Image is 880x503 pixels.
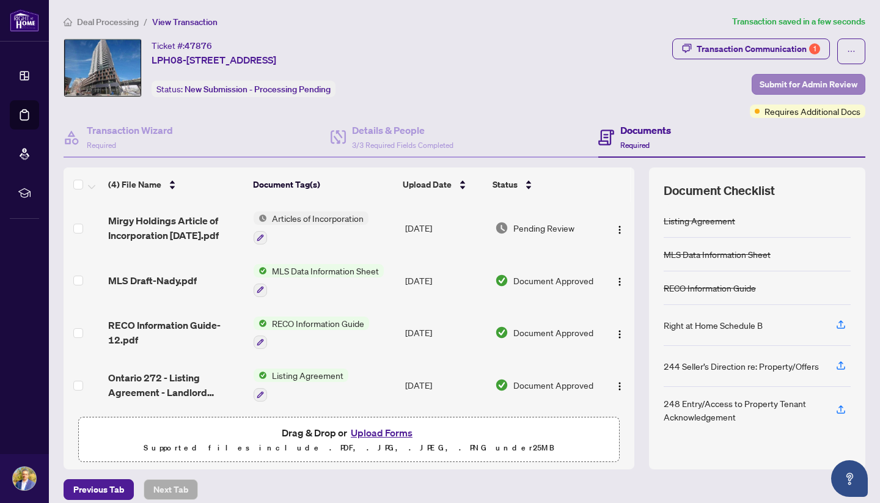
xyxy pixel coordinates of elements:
[513,326,593,339] span: Document Approved
[108,370,244,400] span: Ontario 272 - Listing Agreement - Landlord Designated Representation Ag-8.pdf
[152,81,335,97] div: Status:
[108,213,244,243] span: Mirgy Holdings Article of Incorporation [DATE].pdf
[254,211,369,244] button: Status IconArticles of Incorporation
[610,218,629,238] button: Logo
[615,277,625,287] img: Logo
[185,40,212,51] span: 47876
[254,317,369,350] button: Status IconRECO Information Guide
[620,141,650,150] span: Required
[254,317,267,330] img: Status Icon
[254,369,267,382] img: Status Icon
[352,141,453,150] span: 3/3 Required Fields Completed
[664,214,735,227] div: Listing Agreement
[185,84,331,95] span: New Submission - Processing Pending
[495,326,508,339] img: Document Status
[697,39,820,59] div: Transaction Communication
[152,17,218,28] span: View Transaction
[664,281,756,295] div: RECO Information Guide
[352,123,453,138] h4: Details & People
[248,167,398,202] th: Document Tag(s)
[610,271,629,290] button: Logo
[615,329,625,339] img: Logo
[664,359,819,373] div: 244 Seller’s Direction re: Property/Offers
[267,369,348,382] span: Listing Agreement
[513,378,593,392] span: Document Approved
[495,221,508,235] img: Document Status
[108,273,197,288] span: MLS Draft-Nady.pdf
[144,479,198,500] button: Next Tab
[615,225,625,235] img: Logo
[732,15,865,29] article: Transaction saved in a few seconds
[103,167,248,202] th: (4) File Name
[610,375,629,395] button: Logo
[615,381,625,391] img: Logo
[400,359,490,411] td: [DATE]
[495,274,508,287] img: Document Status
[760,75,857,94] span: Submit for Admin Review
[152,53,276,67] span: LPH08-[STREET_ADDRESS]
[765,105,860,118] span: Requires Additional Docs
[152,39,212,53] div: Ticket #:
[64,18,72,26] span: home
[79,417,619,463] span: Drag & Drop orUpload FormsSupported files include .PDF, .JPG, .JPEG, .PNG under25MB
[752,74,865,95] button: Submit for Admin Review
[493,178,518,191] span: Status
[347,425,416,441] button: Upload Forms
[620,123,671,138] h4: Documents
[400,202,490,254] td: [DATE]
[513,221,574,235] span: Pending Review
[144,15,147,29] li: /
[64,479,134,500] button: Previous Tab
[77,17,139,28] span: Deal Processing
[267,264,384,277] span: MLS Data Information Sheet
[87,141,116,150] span: Required
[400,254,490,307] td: [DATE]
[488,167,599,202] th: Status
[610,323,629,342] button: Logo
[86,441,612,455] p: Supported files include .PDF, .JPG, .JPEG, .PNG under 25 MB
[664,397,821,424] div: 248 Entry/Access to Property Tenant Acknowledgement
[254,264,267,277] img: Status Icon
[664,248,771,261] div: MLS Data Information Sheet
[809,43,820,54] div: 1
[267,317,369,330] span: RECO Information Guide
[254,264,384,297] button: Status IconMLS Data Information Sheet
[847,47,856,56] span: ellipsis
[108,178,161,191] span: (4) File Name
[672,39,830,59] button: Transaction Communication1
[400,307,490,359] td: [DATE]
[64,39,141,97] img: IMG-C12335162_1.jpg
[108,318,244,347] span: RECO Information Guide-12.pdf
[73,480,124,499] span: Previous Tab
[664,182,775,199] span: Document Checklist
[664,318,763,332] div: Right at Home Schedule B
[831,460,868,497] button: Open asap
[282,425,416,441] span: Drag & Drop or
[254,211,267,225] img: Status Icon
[254,369,348,402] button: Status IconListing Agreement
[495,378,508,392] img: Document Status
[403,178,452,191] span: Upload Date
[267,211,369,225] span: Articles of Incorporation
[13,467,36,490] img: Profile Icon
[87,123,173,138] h4: Transaction Wizard
[398,167,487,202] th: Upload Date
[10,9,39,32] img: logo
[513,274,593,287] span: Document Approved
